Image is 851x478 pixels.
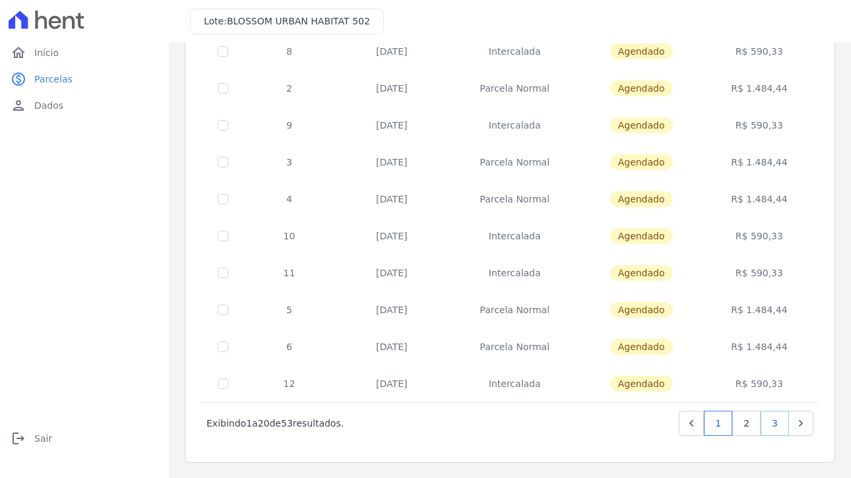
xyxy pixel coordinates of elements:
[204,15,370,28] h3: Lote:
[703,218,817,254] td: R$ 590,33
[334,328,449,365] td: [DATE]
[244,144,334,181] td: 3
[788,411,813,436] a: Next
[703,70,817,107] td: R$ 1.484,44
[610,80,673,96] span: Agendado
[334,254,449,291] td: [DATE]
[610,376,673,392] span: Agendado
[610,339,673,355] span: Agendado
[449,218,581,254] td: Intercalada
[334,218,449,254] td: [DATE]
[5,425,164,452] a: logoutSair
[449,181,581,218] td: Parcela Normal
[258,418,270,429] span: 20
[449,254,581,291] td: Intercalada
[11,431,26,446] i: logout
[334,181,449,218] td: [DATE]
[244,254,334,291] td: 11
[246,418,252,429] span: 1
[34,432,52,445] span: Sair
[732,411,761,436] a: 2
[610,302,673,318] span: Agendado
[334,365,449,402] td: [DATE]
[703,328,817,365] td: R$ 1.484,44
[449,291,581,328] td: Parcela Normal
[610,44,673,59] span: Agendado
[244,107,334,144] td: 9
[244,181,334,218] td: 4
[704,411,732,436] a: 1
[334,70,449,107] td: [DATE]
[11,71,26,87] i: paid
[761,411,789,436] a: 3
[227,16,370,26] span: BLOSSOM URBAN HABITAT 502
[334,107,449,144] td: [DATE]
[244,33,334,70] td: 8
[34,73,73,86] span: Parcelas
[449,365,581,402] td: Intercalada
[334,33,449,70] td: [DATE]
[281,418,293,429] span: 53
[703,365,817,402] td: R$ 590,33
[703,291,817,328] td: R$ 1.484,44
[11,98,26,113] i: person
[5,92,164,119] a: personDados
[610,228,673,244] span: Agendado
[334,291,449,328] td: [DATE]
[5,66,164,92] a: paidParcelas
[703,144,817,181] td: R$ 1.484,44
[244,218,334,254] td: 10
[703,107,817,144] td: R$ 590,33
[334,144,449,181] td: [DATE]
[5,40,164,66] a: homeInício
[34,46,59,59] span: Início
[610,191,673,207] span: Agendado
[703,33,817,70] td: R$ 590,33
[244,291,334,328] td: 5
[703,181,817,218] td: R$ 1.484,44
[244,328,334,365] td: 6
[449,33,581,70] td: Intercalada
[244,70,334,107] td: 2
[449,70,581,107] td: Parcela Normal
[449,107,581,144] td: Intercalada
[610,265,673,281] span: Agendado
[610,154,673,170] span: Agendado
[703,254,817,291] td: R$ 590,33
[449,144,581,181] td: Parcela Normal
[206,417,344,430] p: Exibindo a de resultados.
[610,117,673,133] span: Agendado
[34,99,63,112] span: Dados
[244,365,334,402] td: 12
[679,411,704,436] a: Previous
[449,328,581,365] td: Parcela Normal
[11,45,26,61] i: home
